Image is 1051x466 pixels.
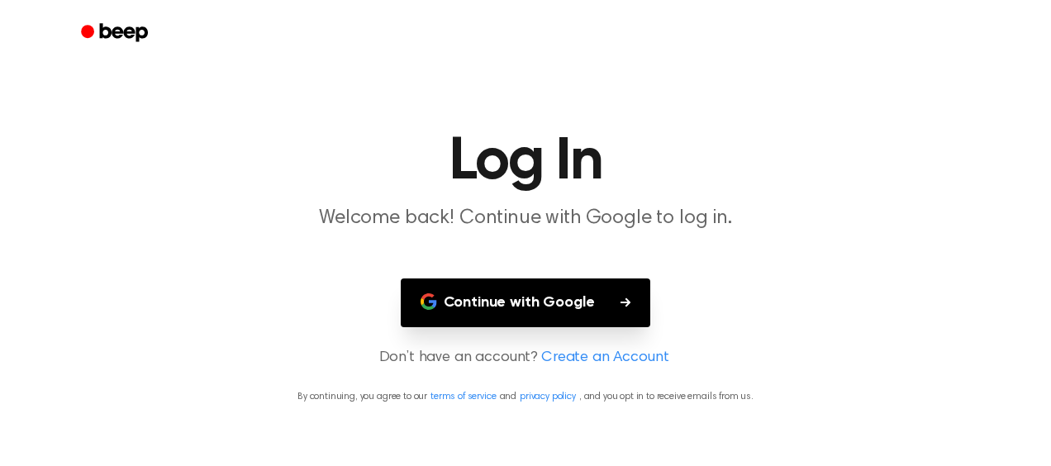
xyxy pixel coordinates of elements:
a: Beep [69,17,163,50]
a: privacy policy [520,392,576,402]
a: Create an Account [541,347,668,369]
a: terms of service [430,392,496,402]
h1: Log In [102,132,949,192]
p: Don’t have an account? [20,347,1031,369]
button: Continue with Google [401,278,651,327]
p: Welcome back! Continue with Google to log in. [208,205,843,232]
p: By continuing, you agree to our and , and you opt in to receive emails from us. [20,389,1031,404]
